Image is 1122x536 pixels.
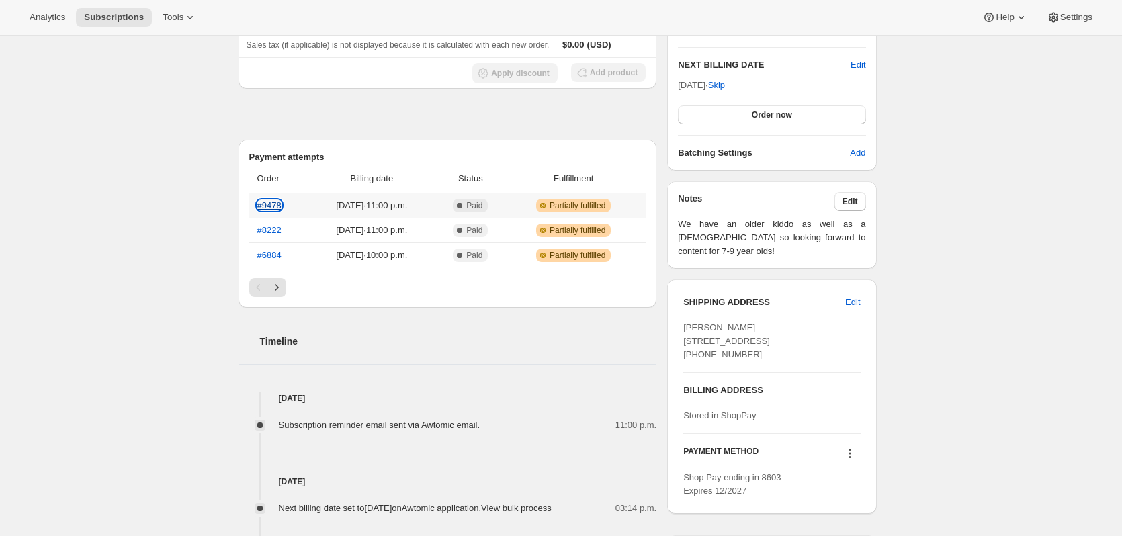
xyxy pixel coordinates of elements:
[683,322,770,359] span: [PERSON_NAME] [STREET_ADDRESS] [PHONE_NUMBER]
[163,12,183,23] span: Tools
[312,172,432,185] span: Billing date
[257,250,282,260] a: #6884
[550,225,605,236] span: Partially fulfilled
[30,12,65,23] span: Analytics
[249,164,308,193] th: Order
[678,58,851,72] h2: NEXT BILLING DATE
[247,40,550,50] span: Sales tax (if applicable) is not displayed because it is calculated with each new order.
[683,410,756,420] span: Stored in ShopPay
[837,292,868,313] button: Edit
[843,196,858,207] span: Edit
[678,146,850,160] h6: Batching Settings
[466,225,482,236] span: Paid
[562,40,585,50] span: $0.00
[683,384,860,397] h3: BILLING ADDRESS
[260,334,657,348] h2: Timeline
[550,250,605,261] span: Partially fulfilled
[683,446,759,464] h3: PAYMENT METHOD
[76,8,152,27] button: Subscriptions
[700,75,733,96] button: Skip
[683,296,845,309] h3: SHIPPING ADDRESS
[842,142,873,164] button: Add
[155,8,205,27] button: Tools
[279,420,480,430] span: Subscription reminder email sent via Awtomic email.
[239,475,657,488] h4: [DATE]
[257,200,282,210] a: #9478
[851,58,865,72] button: Edit
[312,224,432,237] span: [DATE] · 11:00 p.m.
[708,79,725,92] span: Skip
[239,392,657,405] h4: [DATE]
[312,199,432,212] span: [DATE] · 11:00 p.m.
[440,172,501,185] span: Status
[257,225,282,235] a: #8222
[481,503,552,513] button: View bulk process
[279,503,552,513] span: Next billing date set to [DATE] on Awtomic application .
[466,200,482,211] span: Paid
[21,8,73,27] button: Analytics
[615,502,656,515] span: 03:14 p.m.
[683,472,781,496] span: Shop Pay ending in 8603 Expires 12/2027
[1039,8,1101,27] button: Settings
[845,296,860,309] span: Edit
[466,250,482,261] span: Paid
[678,80,725,90] span: [DATE] ·
[585,38,611,52] span: (USD)
[1060,12,1092,23] span: Settings
[678,192,834,211] h3: Notes
[678,218,865,258] span: We have an older kiddo as well as a [DEMOGRAPHIC_DATA] so looking forward to content for 7-9 year...
[678,105,865,124] button: Order now
[312,249,432,262] span: [DATE] · 10:00 p.m.
[752,109,792,120] span: Order now
[509,172,638,185] span: Fulfillment
[267,278,286,297] button: Next
[974,8,1035,27] button: Help
[834,192,866,211] button: Edit
[550,200,605,211] span: Partially fulfilled
[84,12,144,23] span: Subscriptions
[996,12,1014,23] span: Help
[615,418,656,432] span: 11:00 p.m.
[850,146,865,160] span: Add
[249,278,646,297] nav: Pagination
[249,150,646,164] h2: Payment attempts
